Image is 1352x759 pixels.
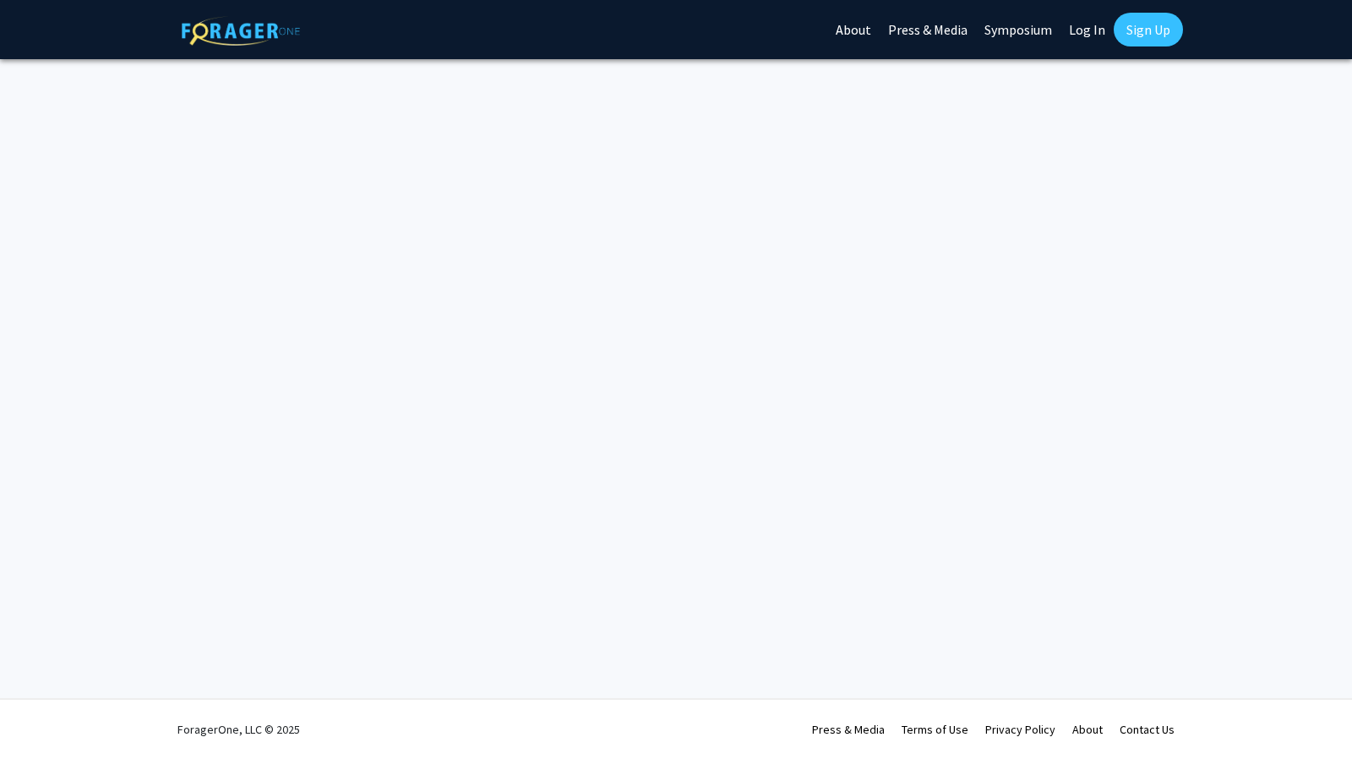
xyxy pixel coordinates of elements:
[177,700,300,759] div: ForagerOne, LLC © 2025
[902,722,968,737] a: Terms of Use
[1120,722,1175,737] a: Contact Us
[985,722,1055,737] a: Privacy Policy
[1114,13,1183,46] a: Sign Up
[812,722,885,737] a: Press & Media
[1072,722,1103,737] a: About
[182,16,300,46] img: ForagerOne Logo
